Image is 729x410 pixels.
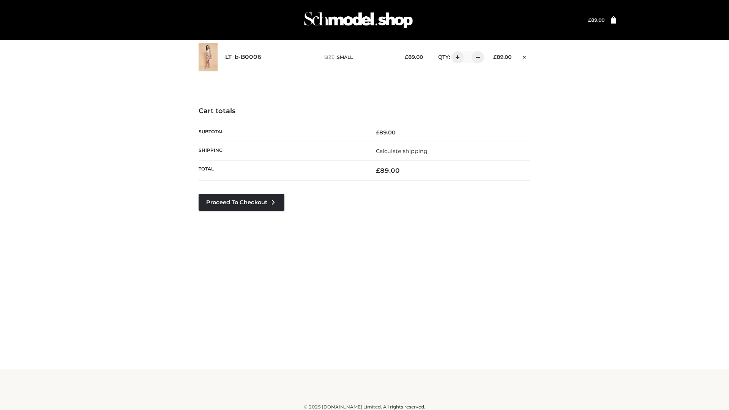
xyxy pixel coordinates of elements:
a: Proceed to Checkout [199,194,284,211]
a: Calculate shipping [376,148,428,155]
span: £ [376,167,380,174]
th: Subtotal [199,123,364,142]
span: £ [405,54,408,60]
a: £89.00 [588,17,604,23]
th: Shipping [199,142,364,160]
div: QTY: [431,51,481,63]
h4: Cart totals [199,107,530,115]
p: size : [324,54,393,61]
img: Schmodel Admin 964 [301,5,415,35]
bdi: 89.00 [405,54,423,60]
span: SMALL [337,54,353,60]
bdi: 89.00 [376,167,400,174]
bdi: 89.00 [588,17,604,23]
span: £ [493,54,497,60]
a: LT_b-B0006 [225,54,262,61]
bdi: 89.00 [376,129,396,136]
span: £ [376,129,379,136]
bdi: 89.00 [493,54,511,60]
a: Remove this item [519,51,530,61]
span: £ [588,17,591,23]
th: Total [199,161,364,181]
